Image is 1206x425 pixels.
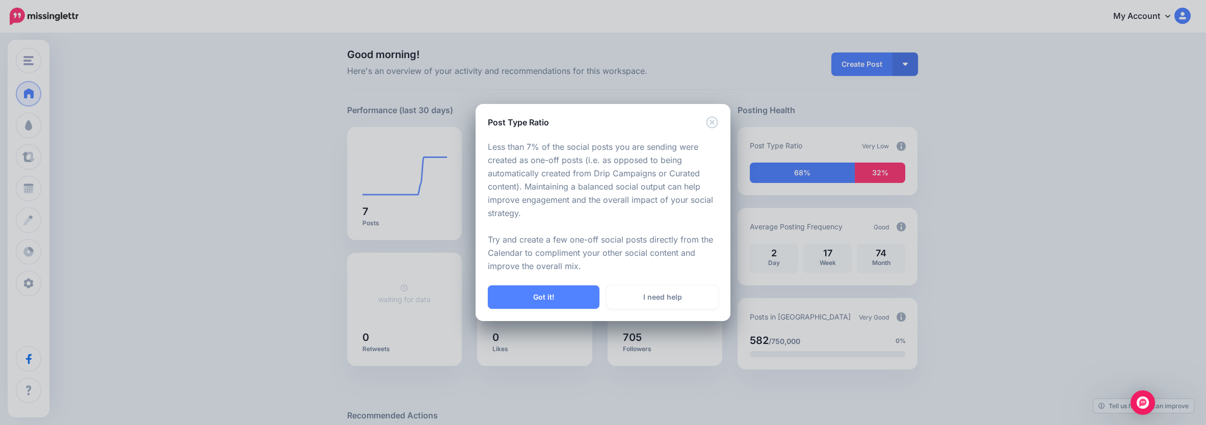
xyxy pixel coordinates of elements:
div: Open Intercom Messenger [1131,390,1155,415]
p: Less than 7% of the social posts you are sending were created as one-off posts (i.e. as opposed t... [488,141,718,273]
a: I need help [607,285,718,309]
h5: Post Type Ratio [488,116,549,128]
button: Got it! [488,285,599,309]
button: Close [706,116,718,129]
